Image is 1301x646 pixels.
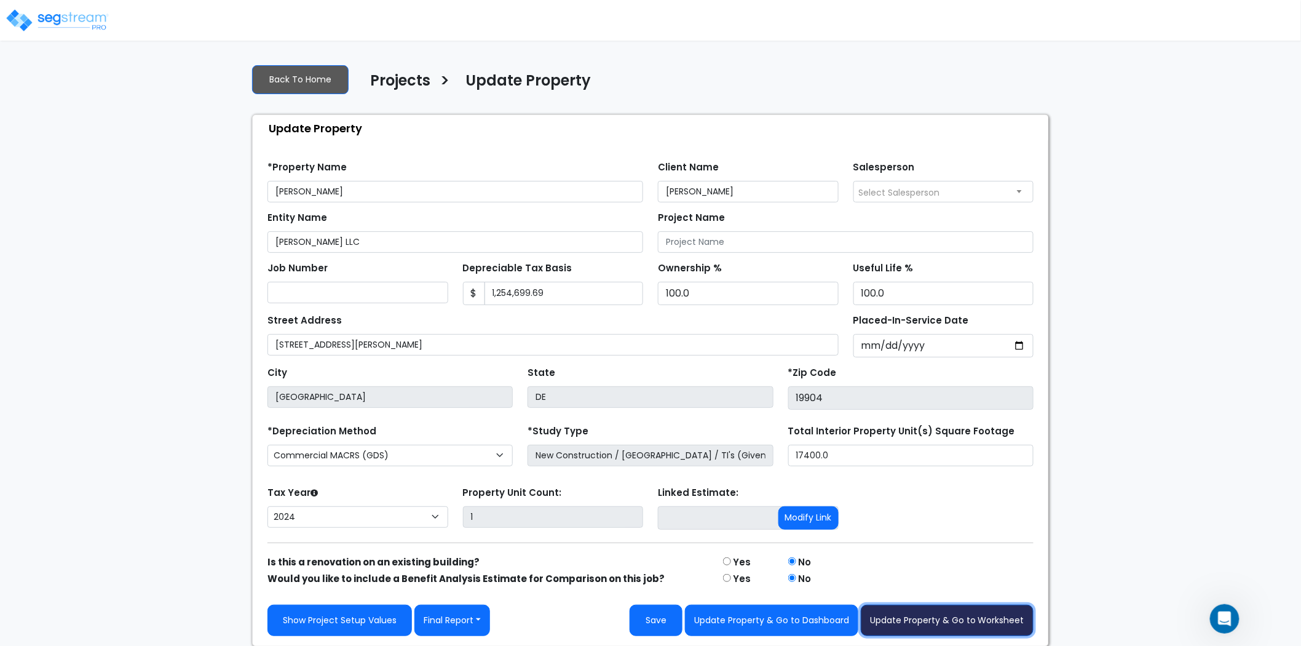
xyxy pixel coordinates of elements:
div: It's just the browser link of your property: [20,105,192,129]
textarea: Message… [10,367,235,388]
span: Ticket has been created • 32m ago [62,364,198,373]
div: Cherry says… [10,358,236,405]
label: Entity Name [267,211,327,225]
button: Gif picker [39,393,49,403]
div: Cherry says… [10,257,236,285]
iframe: Intercom live chat [1210,604,1240,634]
label: Salesperson [853,161,915,175]
input: Depreciation [853,282,1034,305]
a: Back To Home [252,65,349,94]
input: Entity Name [267,231,643,253]
h4: Update Property [465,72,591,93]
button: Modify Link [778,506,839,530]
strong: Would you like to include a Benefit Analysis Estimate for Comparison on this job? [267,572,665,585]
span: $ [463,282,485,305]
button: Final Report [414,605,490,636]
label: Useful Life % [853,261,914,276]
label: *Study Type [528,425,588,439]
img: Profile image for Cherry [35,7,55,26]
input: Project Name [658,231,1034,253]
label: Property Unit Count: [463,486,562,500]
label: *Zip Code [788,366,837,380]
label: Ownership % [658,261,722,276]
button: Start recording [78,393,88,403]
input: Client Name [658,181,839,202]
button: Update Property & Go to Worksheet [861,605,1034,636]
div: Thank you. Let me check. [20,265,130,277]
img: logo_pro_r.png [5,8,109,33]
h1: Cherry [60,6,92,15]
label: Client Name [658,161,719,175]
p: Active [60,15,84,28]
label: Job Number [267,261,328,276]
label: Placed-In-Service Date [853,314,969,328]
button: Update Property & Go to Dashboard [685,605,858,636]
a: Show Project Setup Values [267,605,412,636]
label: Project Name [658,211,725,225]
button: Send a message… [211,388,231,408]
label: *Property Name [267,161,347,175]
div: Kevin says… [10,221,236,258]
input: total square foot [788,445,1034,466]
label: Total Interior Property Unit(s) Square Footage [788,425,1015,439]
h4: Projects [370,72,430,93]
label: Tax Year [267,486,318,500]
a: [URL][DOMAIN_NAME] [130,229,226,239]
div: Cherry says… [10,285,236,358]
div: [PERSON_NAME], this is taking a bit longer than expected. We are still working on it and I will l... [20,293,192,341]
input: 0.00 [484,282,644,305]
h3: > [440,71,450,95]
label: Depreciable Tax Basis [463,261,572,276]
input: Property Name [267,181,643,202]
input: Street Address [267,334,839,356]
a: Projects [361,72,430,98]
div: Thank you. Let me check. [10,257,140,284]
button: go back [8,5,31,28]
button: Upload attachment [58,393,68,403]
label: City [267,366,287,380]
label: Street Address [267,314,342,328]
input: Zip Code [788,386,1034,410]
input: Ownership [658,282,839,305]
label: Linked Estimate: [658,486,738,500]
label: State [528,366,555,380]
label: No [799,572,812,586]
div: Cherry says… [10,97,236,221]
span: Select Salesperson [859,186,940,199]
button: Home [192,5,216,28]
label: *Depreciation Method [267,425,376,439]
a: Update Property [456,72,591,98]
div: It's just the browser link of your property: [10,97,202,211]
strong: Is this a renovation on an existing building? [267,556,480,568]
button: Save [630,605,682,636]
label: Yes [734,556,751,570]
div: Update Property [259,115,1048,142]
a: Client Issue: Report Photos Show 'No Value' and Formatting issues [12,42,234,68]
button: Emoji picker [19,393,29,403]
div: [PERSON_NAME], this is taking a bit longer than expected. We are still working on it and I will l... [10,285,202,348]
span: Client Issue: Report Photos Show 'No Value' and Formatting issues [39,50,223,60]
div: [URL][DOMAIN_NAME] [121,221,236,248]
input: Building Count [463,506,644,528]
div: Close [216,5,238,27]
label: Yes [734,572,751,586]
label: No [799,556,812,570]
